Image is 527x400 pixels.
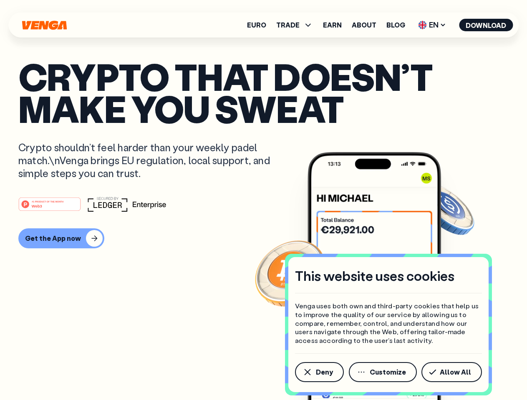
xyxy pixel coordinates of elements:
button: Customize [349,362,417,382]
span: Deny [316,369,333,375]
a: Euro [247,22,266,28]
a: #1 PRODUCT OF THE MONTHWeb3 [18,202,81,213]
div: Get the App now [25,234,81,242]
p: Venga uses both own and third-party cookies that help us to improve the quality of our service by... [295,302,482,345]
a: About [352,22,376,28]
img: Bitcoin [253,235,328,310]
img: flag-uk [418,21,426,29]
h4: This website uses cookies [295,267,454,285]
span: TRADE [276,22,300,28]
p: Crypto that doesn’t make you sweat [18,60,509,124]
button: Download [459,19,513,31]
button: Allow All [421,362,482,382]
a: Get the App now [18,228,509,248]
tspan: #1 PRODUCT OF THE MONTH [32,200,63,202]
a: Earn [323,22,342,28]
tspan: Web3 [32,203,42,208]
svg: Home [21,20,68,30]
span: TRADE [276,20,313,30]
a: Blog [386,22,405,28]
button: Get the App now [18,228,104,248]
span: Allow All [440,369,471,375]
p: Crypto shouldn’t feel harder than your weekly padel match.\nVenga brings EU regulation, local sup... [18,141,282,180]
span: EN [415,18,449,32]
span: Customize [370,369,406,375]
button: Deny [295,362,344,382]
img: USDC coin [416,179,476,239]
